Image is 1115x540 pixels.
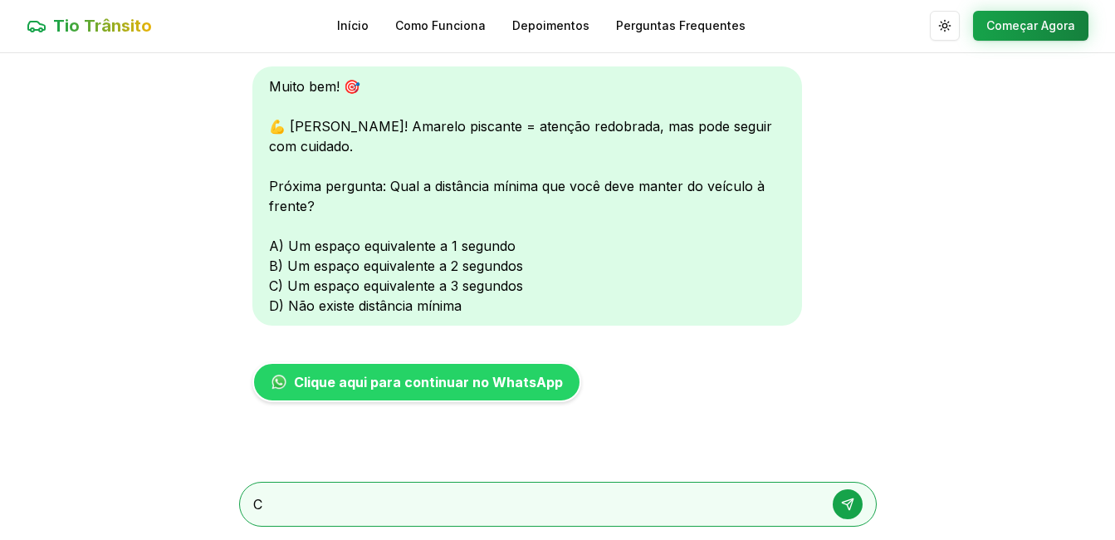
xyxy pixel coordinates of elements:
div: Muito bem! 🎯 💪 [PERSON_NAME]! Amarelo piscante = atenção redobrada, mas pode seguir com cuidado. ... [252,66,802,326]
button: Começar Agora [973,11,1088,41]
a: Tio Trânsito [27,14,152,37]
span: Tio Trânsito [53,14,152,37]
textarea: C [253,494,816,514]
a: Início [337,17,369,34]
a: Clique aqui para continuar no WhatsApp [252,362,581,402]
a: Depoimentos [512,17,589,34]
a: Perguntas Frequentes [616,17,746,34]
span: Clique aqui para continuar no WhatsApp [294,372,563,392]
a: Como Funciona [395,17,486,34]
